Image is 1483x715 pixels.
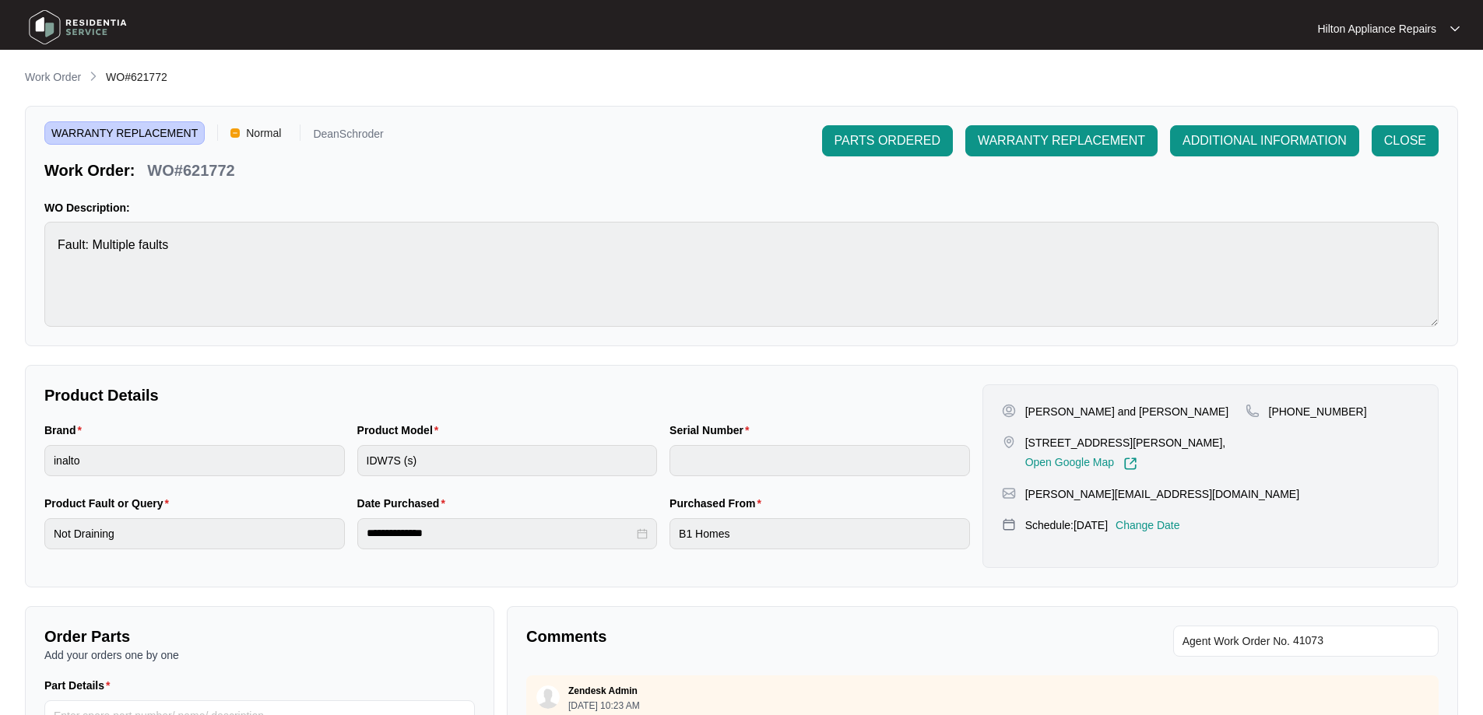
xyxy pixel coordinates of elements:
[44,384,970,406] p: Product Details
[240,121,287,145] span: Normal
[1025,486,1299,502] p: [PERSON_NAME][EMAIL_ADDRESS][DOMAIN_NAME]
[669,518,970,549] input: Purchased From
[1123,457,1137,471] img: Link-External
[44,159,135,181] p: Work Order:
[669,496,768,511] label: Purchased From
[669,445,970,476] input: Serial Number
[526,626,972,647] p: Comments
[568,701,640,710] p: [DATE] 10:23 AM
[965,125,1158,156] button: WARRANTY REPLACEMENT
[1450,25,1460,33] img: dropdown arrow
[44,222,1439,327] textarea: Fault: Multiple faults
[978,131,1145,150] span: WARRANTY REPLACEMENT
[1116,517,1180,533] p: Change Date
[1002,486,1016,500] img: map-pin
[44,626,475,647] p: Order Parts
[23,4,132,51] img: residentia service logo
[1317,21,1436,37] p: Hilton Appliance Repairs
[44,200,1439,216] p: WO Description:
[44,678,117,693] label: Part Details
[25,69,81,85] p: Work Order
[1002,404,1016,418] img: user-pin
[1372,125,1439,156] button: CLOSE
[1183,131,1347,150] span: ADDITIONAL INFORMATION
[147,159,234,181] p: WO#621772
[835,131,940,150] span: PARTS ORDERED
[313,128,383,145] p: DeanSchroder
[1293,632,1429,650] input: Add Agent Work Order No.
[44,647,475,663] p: Add your orders one by one
[669,422,755,438] label: Serial Number
[1025,404,1228,419] p: [PERSON_NAME] and [PERSON_NAME]
[1025,435,1226,450] p: [STREET_ADDRESS][PERSON_NAME],
[1170,125,1359,156] button: ADDITIONAL INFORMATION
[44,445,345,476] input: Brand
[357,496,452,511] label: Date Purchased
[1269,405,1367,418] span: [PHONE_NUMBER]
[44,518,345,549] input: Product Fault or Query
[357,422,445,438] label: Product Model
[44,121,205,145] span: WARRANTY REPLACEMENT
[536,685,560,709] img: user.svg
[44,496,175,511] label: Product Fault or Query
[87,70,100,82] img: chevron-right
[44,422,88,438] label: Brand
[106,71,167,83] span: WO#621772
[822,125,953,156] button: PARTS ORDERED
[1002,517,1016,531] img: map-pin
[568,685,638,697] p: Zendesk Admin
[367,525,634,542] input: Date Purchased
[1025,517,1108,533] p: Schedule: [DATE]
[1183,632,1290,650] span: Agent Work Order No.
[357,445,658,476] input: Product Model
[1025,457,1137,471] a: Open Google Map
[1246,404,1260,418] img: map-pin
[1002,435,1016,449] img: map-pin
[230,128,240,138] img: Vercel Logo
[22,69,84,86] a: Work Order
[1384,131,1426,150] span: CLOSE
